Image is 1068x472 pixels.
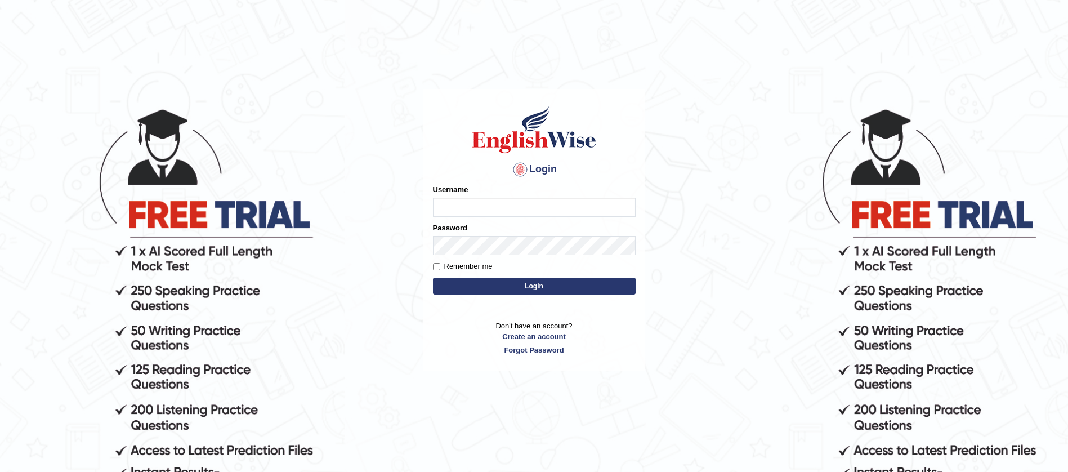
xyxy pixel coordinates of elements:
input: Remember me [433,263,440,270]
h4: Login [433,161,636,179]
button: Login [433,278,636,295]
label: Username [433,184,468,195]
a: Create an account [433,331,636,342]
a: Forgot Password [433,345,636,355]
label: Password [433,222,467,233]
img: Logo of English Wise sign in for intelligent practice with AI [470,104,598,155]
label: Remember me [433,261,493,272]
p: Don't have an account? [433,320,636,355]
